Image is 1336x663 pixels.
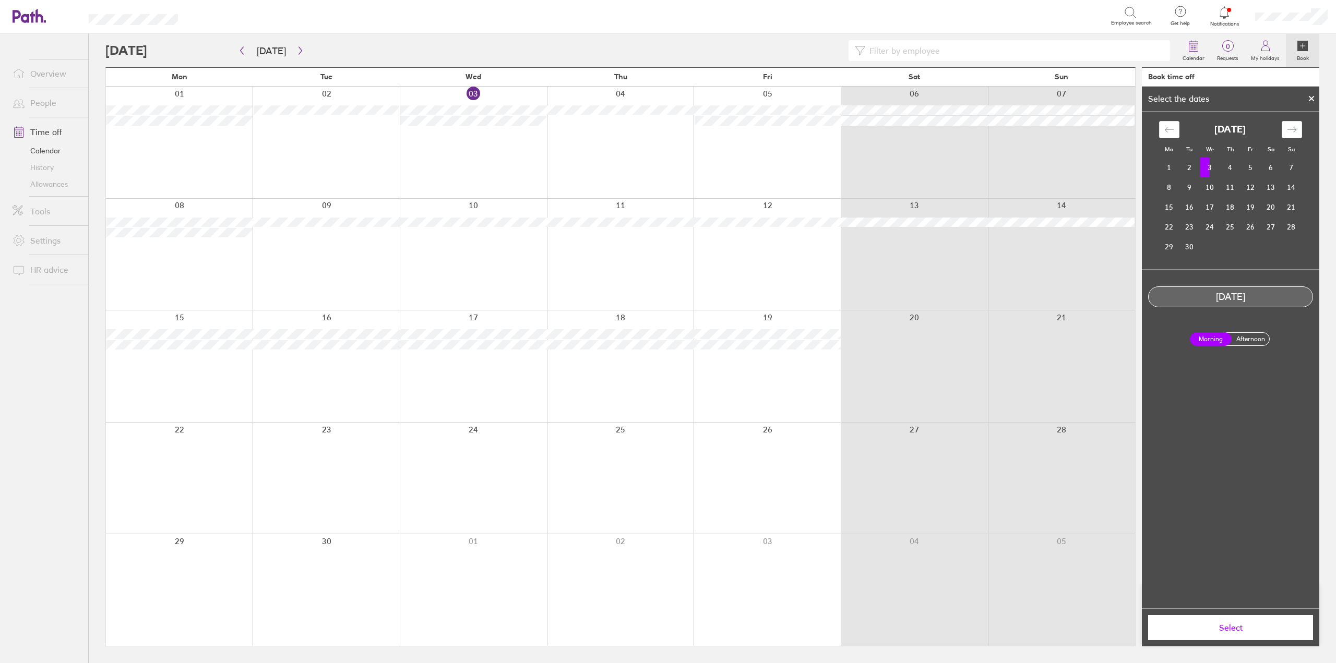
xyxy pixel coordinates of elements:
td: Thursday, September 11, 2025 [1220,177,1240,197]
td: Friday, September 12, 2025 [1240,177,1261,197]
a: 0Requests [1211,34,1245,67]
a: Calendar [4,142,88,159]
a: Allowances [4,176,88,192]
td: Sunday, September 14, 2025 [1281,177,1302,197]
a: History [4,159,88,176]
small: Mo [1165,146,1173,153]
td: Wednesday, September 17, 2025 [1200,197,1220,217]
a: My holidays [1245,34,1286,67]
td: Monday, September 15, 2025 [1159,197,1179,217]
div: Calendar [1148,112,1314,269]
td: Sunday, September 7, 2025 [1281,158,1302,177]
button: [DATE] [248,42,294,59]
td: Friday, September 5, 2025 [1240,158,1261,177]
td: Tuesday, September 30, 2025 [1179,237,1200,257]
td: Saturday, September 27, 2025 [1261,217,1281,237]
label: Requests [1211,52,1245,62]
td: Friday, September 19, 2025 [1240,197,1261,217]
label: Afternoon [1230,333,1271,345]
label: Calendar [1176,52,1211,62]
td: Saturday, September 6, 2025 [1261,158,1281,177]
td: Selected. Wednesday, September 3, 2025 [1200,158,1220,177]
span: Notifications [1208,21,1242,27]
td: Tuesday, September 2, 2025 [1179,158,1200,177]
a: HR advice [4,259,88,280]
span: Tue [320,73,332,81]
td: Sunday, September 28, 2025 [1281,217,1302,237]
a: Tools [4,201,88,222]
a: Overview [4,63,88,84]
td: Tuesday, September 16, 2025 [1179,197,1200,217]
span: 0 [1211,42,1245,51]
div: [DATE] [1149,292,1313,303]
small: Fr [1248,146,1253,153]
small: We [1206,146,1214,153]
span: Fri [763,73,772,81]
td: Thursday, September 4, 2025 [1220,158,1240,177]
td: Thursday, September 18, 2025 [1220,197,1240,217]
a: People [4,92,88,113]
label: My holidays [1245,52,1286,62]
td: Monday, September 8, 2025 [1159,177,1179,197]
span: Wed [466,73,481,81]
a: Calendar [1176,34,1211,67]
label: Morning [1190,332,1232,346]
input: Filter by employee [865,41,1164,61]
a: Notifications [1208,5,1242,27]
div: Search [206,11,233,20]
td: Friday, September 26, 2025 [1240,217,1261,237]
div: Move backward to switch to the previous month. [1159,121,1179,138]
small: Th [1227,146,1234,153]
span: Get help [1163,20,1197,27]
td: Tuesday, September 9, 2025 [1179,177,1200,197]
label: Book [1291,52,1315,62]
span: Employee search [1111,20,1152,26]
button: Select [1148,615,1313,640]
strong: [DATE] [1214,124,1246,135]
span: Sun [1055,73,1068,81]
span: Thu [614,73,627,81]
td: Monday, September 29, 2025 [1159,237,1179,257]
span: Select [1155,623,1306,632]
td: Tuesday, September 23, 2025 [1179,217,1200,237]
a: Book [1286,34,1319,67]
a: Time off [4,122,88,142]
span: Mon [172,73,187,81]
span: Sat [909,73,920,81]
td: Sunday, September 21, 2025 [1281,197,1302,217]
td: Saturday, September 20, 2025 [1261,197,1281,217]
td: Saturday, September 13, 2025 [1261,177,1281,197]
small: Sa [1268,146,1274,153]
small: Tu [1186,146,1192,153]
td: Wednesday, September 24, 2025 [1200,217,1220,237]
td: Thursday, September 25, 2025 [1220,217,1240,237]
div: Book time off [1148,73,1195,81]
small: Su [1288,146,1295,153]
td: Monday, September 22, 2025 [1159,217,1179,237]
td: Monday, September 1, 2025 [1159,158,1179,177]
td: Wednesday, September 10, 2025 [1200,177,1220,197]
div: Select the dates [1142,94,1215,103]
div: Move forward to switch to the next month. [1282,121,1302,138]
a: Settings [4,230,88,251]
